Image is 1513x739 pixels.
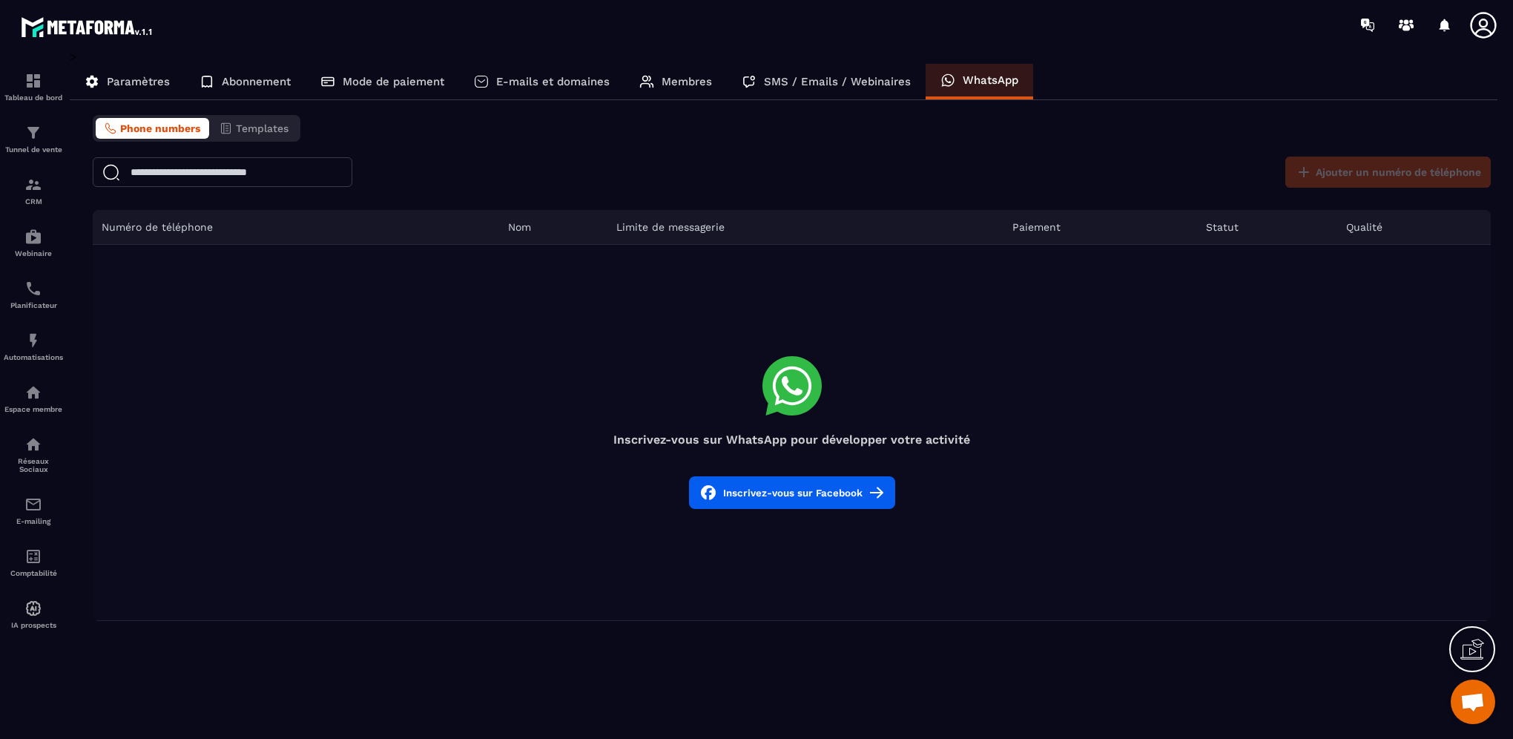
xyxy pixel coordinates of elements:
[689,476,895,509] button: Inscrivez-vous sur Facebook
[24,280,42,298] img: scheduler
[24,384,42,401] img: automations
[24,548,42,565] img: accountant
[93,210,499,245] th: Numéro de téléphone
[4,249,63,257] p: Webinaire
[1451,680,1495,724] a: Ouvrir le chat
[963,73,1018,87] p: WhatsApp
[4,405,63,413] p: Espace membre
[4,569,63,577] p: Comptabilité
[120,122,200,134] span: Phone numbers
[222,75,291,88] p: Abonnement
[764,75,911,88] p: SMS / Emails / Webinaires
[4,217,63,269] a: automationsautomationsWebinaire
[93,433,1491,447] h4: Inscrivez-vous sur WhatsApp pour développer votre activité
[343,75,444,88] p: Mode de paiement
[4,113,63,165] a: formationformationTunnel de vente
[4,197,63,206] p: CRM
[21,13,154,40] img: logo
[4,485,63,536] a: emailemailE-mailing
[24,332,42,349] img: automations
[24,436,42,453] img: social-network
[4,301,63,309] p: Planificateur
[211,118,297,139] button: Templates
[107,75,170,88] p: Paramètres
[96,118,209,139] button: Phone numbers
[4,93,63,102] p: Tableau de bord
[4,372,63,424] a: automationsautomationsEspace membre
[4,61,63,113] a: formationformationTableau de bord
[24,228,42,246] img: automations
[4,621,63,629] p: IA prospects
[4,145,63,154] p: Tunnel de vente
[4,321,63,372] a: automationsautomationsAutomatisations
[662,75,712,88] p: Membres
[24,496,42,513] img: email
[4,424,63,485] a: social-networksocial-networkRéseaux Sociaux
[1197,210,1338,245] th: Statut
[607,210,1004,245] th: Limite de messagerie
[4,536,63,588] a: accountantaccountantComptabilité
[1337,210,1491,245] th: Qualité
[24,176,42,194] img: formation
[4,457,63,473] p: Réseaux Sociaux
[70,50,1498,621] div: >
[4,517,63,525] p: E-mailing
[4,269,63,321] a: schedulerschedulerPlanificateur
[4,353,63,361] p: Automatisations
[496,75,610,88] p: E-mails et domaines
[1003,210,1197,245] th: Paiement
[24,72,42,90] img: formation
[24,124,42,142] img: formation
[236,122,289,134] span: Templates
[499,210,607,245] th: Nom
[4,165,63,217] a: formationformationCRM
[24,600,42,617] img: automations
